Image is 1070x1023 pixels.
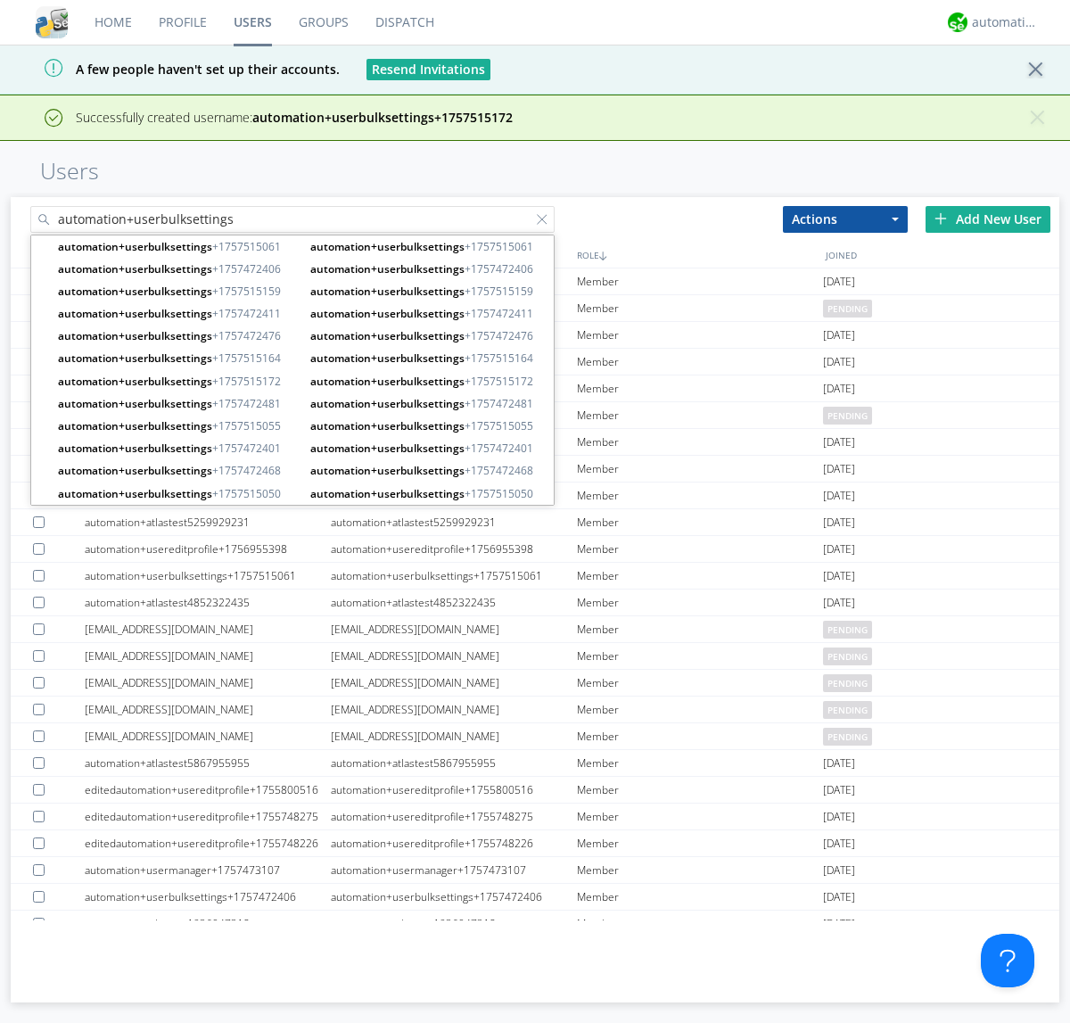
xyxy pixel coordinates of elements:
span: [DATE] [823,590,855,616]
span: [DATE] [823,777,855,804]
a: automation+atlastest2082410477automation+atlastest2082410477Member[DATE] [11,268,1059,295]
div: JOINED [821,242,1070,268]
strong: automation+userbulksettings [58,261,212,276]
div: [EMAIL_ADDRESS][DOMAIN_NAME] [85,643,331,669]
span: [DATE] [823,456,855,483]
span: +1757515164 [58,350,297,367]
a: No name[EMAIL_ADDRESS][DOMAIN_NAME]Memberpending [11,295,1059,322]
span: +1757472468 [58,462,297,479]
span: pending [823,728,872,746]
strong: automation+userbulksettings [58,306,212,321]
div: automation+userbulksettings+1757515061 [331,563,577,589]
span: [DATE] [823,429,855,456]
strong: automation+userbulksettings [310,284,465,299]
span: pending [823,701,872,719]
div: automation+atlastest5259929231 [331,509,577,535]
strong: automation+userbulksettings [58,396,212,411]
div: [EMAIL_ADDRESS][DOMAIN_NAME] [85,616,331,642]
span: +1757472411 [310,305,549,322]
a: automation+atlastest7955355945automation+atlastest7955355945Member[DATE] [11,322,1059,349]
span: [DATE] [823,536,855,563]
span: [DATE] [823,483,855,509]
span: pending [823,407,872,425]
input: Search users [30,206,555,233]
div: Member [577,777,823,803]
div: [EMAIL_ADDRESS][DOMAIN_NAME] [331,616,577,642]
span: +1757515164 [310,350,549,367]
span: +1757472481 [58,395,297,412]
div: Member [577,483,823,508]
span: [DATE] [823,750,855,777]
div: Member [577,670,823,696]
a: automation+atlastest1936047318automation+atlastest1936047318Member[DATE] [11,911,1059,937]
div: Member [577,616,823,642]
span: +1757472476 [310,327,549,344]
a: editedautomation+usereditprofile+1755800516automation+usereditprofile+1755800516Member[DATE] [11,777,1059,804]
div: editedautomation+usereditprofile+1755800516 [85,777,331,803]
strong: automation+userbulksettings [310,463,465,478]
div: Member [577,884,823,910]
a: automation+changelanguage+1755819493automation+changelanguage+1755819493Member[DATE] [11,483,1059,509]
strong: automation+userbulksettings [58,486,212,501]
span: +1757515055 [58,417,297,434]
img: d2d01cd9b4174d08988066c6d424eccd [948,12,967,32]
div: [EMAIL_ADDRESS][DOMAIN_NAME] [85,697,331,722]
div: Member [577,349,823,375]
span: +1757515055 [310,417,549,434]
div: automation+atlastest5259929231 [85,509,331,535]
div: automation+usereditprofile+1756955398 [85,536,331,562]
strong: automation+userbulksettings [58,239,212,254]
div: [EMAIL_ADDRESS][DOMAIN_NAME] [331,723,577,749]
a: [EMAIL_ADDRESS][DOMAIN_NAME][EMAIL_ADDRESS][DOMAIN_NAME]Memberpending [11,402,1059,429]
a: automation+atlastest5259929231automation+atlastest5259929231Member[DATE] [11,509,1059,536]
a: [EMAIL_ADDRESS][DOMAIN_NAME][EMAIL_ADDRESS][DOMAIN_NAME]Memberpending [11,643,1059,670]
strong: automation+userbulksettings [58,351,212,366]
strong: automation+userbulksettings [58,463,212,478]
strong: automation+userbulksettings [310,418,465,433]
div: Member [577,563,823,589]
a: automation+userbulksettings+1757515061automation+userbulksettings+1757515061Member[DATE] [11,563,1059,590]
a: automation+usereditprofile+1757472890automation+usereditprofile+1757472890Member[DATE] [11,349,1059,375]
div: Member [577,509,823,535]
a: [EMAIL_ADDRESS][DOMAIN_NAME][EMAIL_ADDRESS][DOMAIN_NAME]Memberpending [11,697,1059,723]
span: Successfully created username: [76,109,513,126]
span: [DATE] [823,349,855,375]
div: Member [577,295,823,321]
span: +1757515050 [58,485,297,502]
strong: automation+userbulksettings [58,374,212,389]
span: +1757472406 [310,260,549,277]
a: automation+usermanager+1757473107automation+usermanager+1757473107Member[DATE] [11,857,1059,884]
strong: automation+userbulksettings [58,328,212,343]
button: Actions [783,206,908,233]
div: Member [577,643,823,669]
span: [DATE] [823,911,855,937]
a: automation+userbulksettings+1757472406automation+userbulksettings+1757472406Member[DATE] [11,884,1059,911]
div: editedautomation+usereditprofile+1755748275 [85,804,331,829]
span: [DATE] [823,563,855,590]
span: +1757515050 [310,485,549,502]
div: automation+usereditprofile+1756955398 [331,536,577,562]
div: automation+usermanager+1757473107 [85,857,331,883]
div: [EMAIL_ADDRESS][DOMAIN_NAME] [331,697,577,722]
strong: automation+userbulksettings [58,441,212,456]
img: cddb5a64eb264b2086981ab96f4c1ba7 [36,6,68,38]
strong: automation+userbulksettings [58,418,212,433]
a: [EMAIL_ADDRESS][DOMAIN_NAME][EMAIL_ADDRESS][DOMAIN_NAME]Memberpending [11,670,1059,697]
span: [DATE] [823,509,855,536]
span: [DATE] [823,857,855,884]
div: automation+atlastest1936047318 [85,911,331,936]
span: [DATE] [823,804,855,830]
span: A few people haven't set up their accounts. [13,61,340,78]
div: automation+usereditprofile+1755800516 [331,777,577,803]
a: editedautomation+usereditprofile+1755748275automation+usereditprofile+1755748275Member[DATE] [11,804,1059,830]
span: +1757472401 [58,440,297,457]
span: pending [823,300,872,318]
strong: automation+userbulksettings [310,261,465,276]
span: +1757515061 [310,238,549,255]
div: automation+atlastest1936047318 [331,911,577,936]
div: automation+usereditprofile+1755748226 [331,830,577,856]
div: Member [577,268,823,294]
button: Resend Invitations [366,59,490,80]
span: +1757515172 [310,373,549,390]
span: +1757472481 [310,395,549,412]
